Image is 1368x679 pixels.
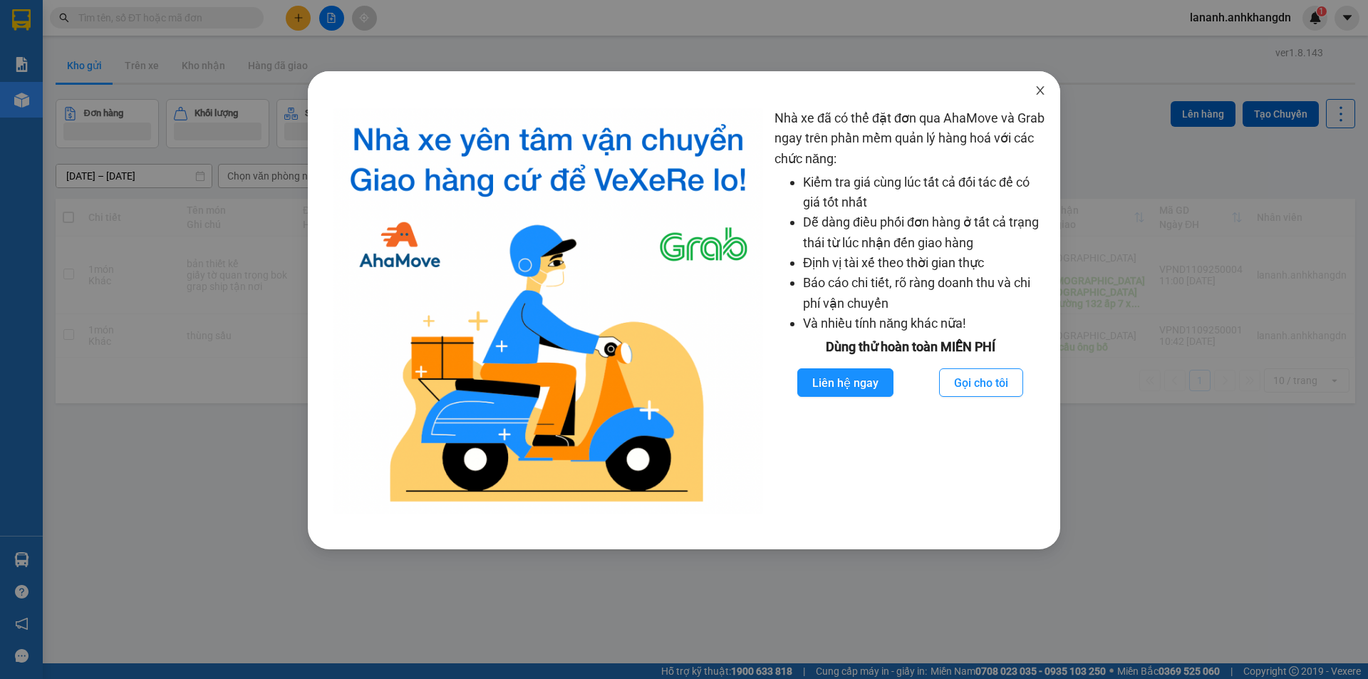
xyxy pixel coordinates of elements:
li: Và nhiều tính năng khác nữa! [803,313,1046,333]
li: Báo cáo chi tiết, rõ ràng doanh thu và chi phí vận chuyển [803,273,1046,313]
li: Dễ dàng điều phối đơn hàng ở tất cả trạng thái từ lúc nhận đến giao hàng [803,212,1046,253]
span: Gọi cho tôi [954,374,1008,392]
button: Gọi cho tôi [939,368,1023,397]
img: logo [333,108,763,514]
span: Liên hệ ngay [812,374,879,392]
div: Nhà xe đã có thể đặt đơn qua AhaMove và Grab ngay trên phần mềm quản lý hàng hoá với các chức năng: [774,108,1046,514]
button: Close [1020,71,1060,111]
li: Kiểm tra giá cùng lúc tất cả đối tác để có giá tốt nhất [803,172,1046,213]
span: close [1035,85,1046,96]
button: Liên hệ ngay [797,368,893,397]
li: Định vị tài xế theo thời gian thực [803,253,1046,273]
div: Dùng thử hoàn toàn MIỄN PHÍ [774,337,1046,357]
